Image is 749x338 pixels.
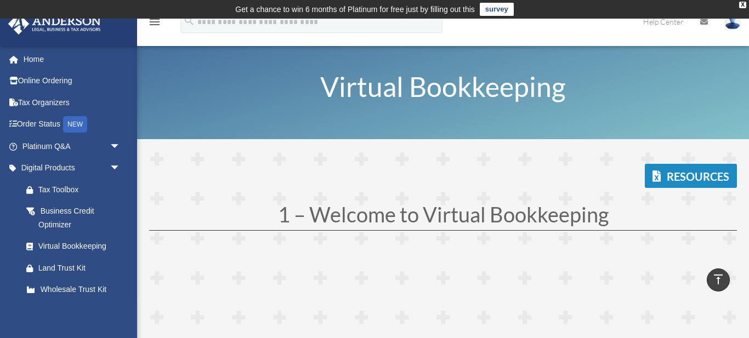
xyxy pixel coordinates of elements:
[8,48,137,70] a: Home
[712,273,725,286] i: vertical_align_top
[8,300,137,322] a: My Entitiesarrow_drop_down
[15,236,132,257] a: Virtual Bookkeeping
[148,15,161,28] i: menu
[707,268,730,291] a: vertical_align_top
[15,257,137,279] a: Land Trust Kit
[183,15,195,27] i: search
[110,157,132,180] span: arrow_drop_down
[5,13,104,35] img: Anderson Advisors Platinum Portal
[15,179,137,200] a: Tax Toolbox
[8,91,137,113] a: Tax Organizers
[38,261,123,275] div: Land Trust Kit
[724,14,741,30] img: User Pic
[8,70,137,92] a: Online Ordering
[148,19,161,28] a: menu
[38,204,123,231] div: Business Credit Optimizer
[235,3,475,16] div: Get a chance to win 6 months of Platinum for free just by filling out this
[110,135,132,158] span: arrow_drop_down
[8,157,137,179] a: Digital Productsarrow_drop_down
[63,116,87,133] div: NEW
[38,283,123,296] div: Wholesale Trust Kit
[15,279,137,301] a: Wholesale Trust Kit
[15,200,137,236] a: Business Credit Optimizer
[8,135,137,157] a: Platinum Q&Aarrow_drop_down
[320,70,566,103] span: Virtual Bookkeeping
[8,113,137,136] a: Order StatusNEW
[38,183,123,197] div: Tax Toolbox
[149,204,737,230] h1: 1 – Welcome to Virtual Bookkeeping
[645,164,737,188] a: Resources
[739,2,746,8] div: close
[110,300,132,323] span: arrow_drop_down
[480,3,514,16] a: survey
[38,239,118,253] div: Virtual Bookkeeping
